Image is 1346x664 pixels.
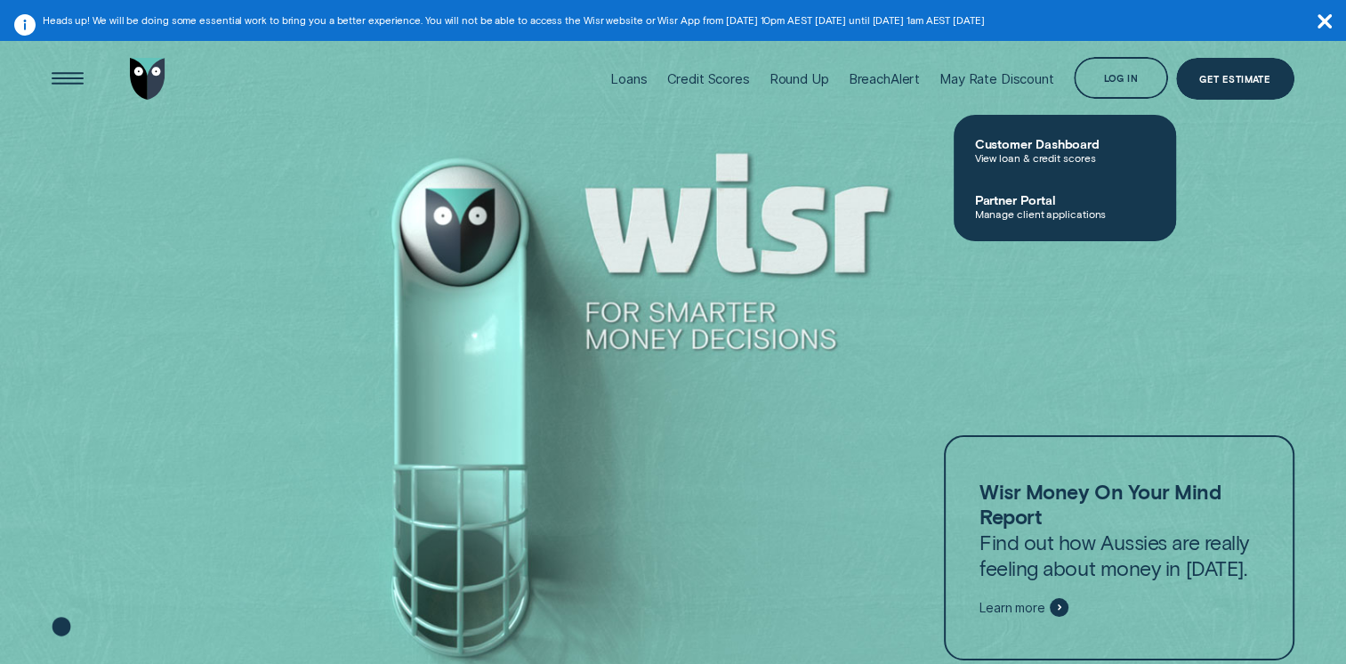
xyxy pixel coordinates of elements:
div: Round Up [770,70,829,87]
p: Find out how Aussies are really feeling about money in [DATE]. [979,479,1259,581]
a: BreachAlert [849,31,920,126]
a: Go to home page [126,31,169,126]
div: May Rate Discount [939,70,1053,87]
button: Open Menu [46,58,89,101]
div: BreachAlert [849,70,920,87]
a: May Rate Discount [939,31,1053,126]
span: Partner Portal [975,192,1155,207]
a: Customer DashboardView loan & credit scores [954,122,1176,178]
a: Wisr Money On Your Mind ReportFind out how Aussies are really feeling about money in [DATE].Learn... [944,435,1294,660]
button: Log in [1074,57,1168,100]
div: Loans [610,70,647,87]
a: Loans [610,31,647,126]
span: View loan & credit scores [975,151,1155,164]
span: Customer Dashboard [975,136,1155,151]
strong: Wisr Money On Your Mind Report [979,479,1221,530]
a: Credit Scores [667,31,750,126]
img: Wisr [130,58,165,101]
span: Manage client applications [975,207,1155,220]
span: Learn more [979,600,1045,616]
a: Partner PortalManage client applications [954,178,1176,234]
a: Get Estimate [1176,58,1294,101]
div: Credit Scores [667,70,750,87]
a: Round Up [770,31,829,126]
